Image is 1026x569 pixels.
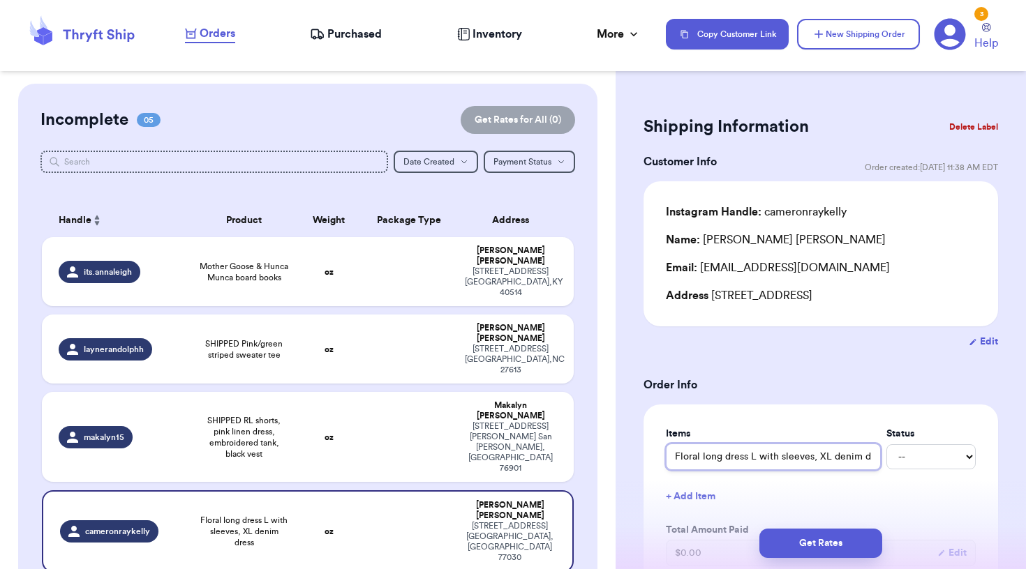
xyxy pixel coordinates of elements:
[137,113,161,127] span: 05
[325,268,334,276] strong: oz
[327,26,382,43] span: Purchased
[660,481,981,512] button: + Add Item
[85,526,150,537] span: cameronraykelly
[666,262,697,273] span: Email:
[974,23,998,52] a: Help
[484,151,575,173] button: Payment Status
[465,245,556,266] div: [PERSON_NAME] [PERSON_NAME]
[40,109,128,131] h2: Incomplete
[465,400,556,421] div: Makalyn [PERSON_NAME]
[666,204,847,220] div: cameronraykelly
[465,500,555,521] div: [PERSON_NAME] [PERSON_NAME]
[84,432,124,443] span: makalyn15
[969,335,998,349] button: Edit
[403,158,454,166] span: Date Created
[974,35,998,52] span: Help
[934,18,966,50] a: 3
[644,153,717,170] h3: Customer Info
[59,213,91,228] span: Handle
[200,415,289,460] span: SHIPPED RL shorts, pink linen dress, embroidered tank, black vest
[865,162,998,173] span: Order created: [DATE] 11:38 AM EDT
[200,338,289,361] span: SHIPPED Pink/green striped sweater tee
[185,25,235,43] a: Orders
[456,204,573,237] th: Address
[666,232,886,248] div: [PERSON_NAME] [PERSON_NAME]
[200,261,289,283] span: Mother Goose & Hunca Munca board books
[944,112,1004,142] button: Delete Label
[666,287,976,304] div: [STREET_ADDRESS]
[644,377,998,393] h3: Order Info
[200,515,289,548] span: Floral long dress L with sleeves, XL denim dress
[974,7,988,21] div: 3
[457,26,522,43] a: Inventory
[325,345,334,354] strong: oz
[666,19,789,50] button: Copy Customer Link
[325,527,334,536] strong: oz
[84,266,132,278] span: its.annaleigh
[191,204,297,237] th: Product
[493,158,551,166] span: Payment Status
[666,427,881,441] label: Items
[200,25,235,42] span: Orders
[666,290,708,301] span: Address
[666,206,761,218] span: Instagram Handle:
[759,529,882,558] button: Get Rates
[465,323,556,344] div: [PERSON_NAME] [PERSON_NAME]
[473,26,522,43] span: Inventory
[465,421,556,473] div: [STREET_ADDRESS][PERSON_NAME] San [PERSON_NAME] , [GEOGRAPHIC_DATA] 76901
[465,344,556,375] div: [STREET_ADDRESS] [GEOGRAPHIC_DATA] , NC 27613
[310,26,382,43] a: Purchased
[886,427,976,441] label: Status
[666,259,976,276] div: [EMAIL_ADDRESS][DOMAIN_NAME]
[297,204,361,237] th: Weight
[461,106,575,134] button: Get Rates for All (0)
[644,116,809,138] h2: Shipping Information
[361,204,456,237] th: Package Type
[40,151,387,173] input: Search
[394,151,478,173] button: Date Created
[91,212,103,229] button: Sort ascending
[797,19,920,50] button: New Shipping Order
[465,266,556,298] div: [STREET_ADDRESS] [GEOGRAPHIC_DATA] , KY 40514
[325,433,334,441] strong: oz
[666,234,700,245] span: Name:
[84,344,144,355] span: laynerandolphh
[465,521,555,563] div: [STREET_ADDRESS] [GEOGRAPHIC_DATA] , [GEOGRAPHIC_DATA] 77030
[597,26,641,43] div: More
